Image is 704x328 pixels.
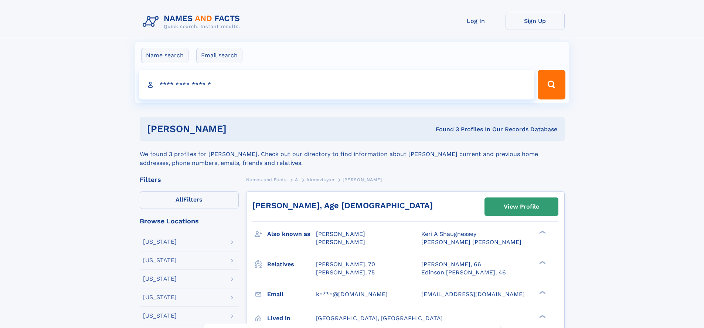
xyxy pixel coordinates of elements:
div: [US_STATE] [143,313,177,319]
a: Names and Facts [246,175,287,184]
label: Name search [141,48,188,63]
h3: Email [267,288,316,301]
span: [GEOGRAPHIC_DATA], [GEOGRAPHIC_DATA] [316,315,443,322]
button: Search Button [538,70,565,99]
a: [PERSON_NAME], 66 [421,260,481,268]
span: [PERSON_NAME] [343,177,382,182]
div: ❯ [537,314,546,319]
span: [PERSON_NAME] [316,230,365,237]
label: Email search [196,48,242,63]
a: Akmezikyan [306,175,334,184]
h3: Relatives [267,258,316,271]
span: [EMAIL_ADDRESS][DOMAIN_NAME] [421,291,525,298]
a: [PERSON_NAME], 70 [316,260,375,268]
div: [US_STATE] [143,294,177,300]
span: Akmezikyan [306,177,334,182]
div: [US_STATE] [143,257,177,263]
label: Filters [140,191,239,209]
a: [PERSON_NAME], 75 [316,268,375,277]
div: [US_STATE] [143,239,177,245]
span: Keri A Shaugnessey [421,230,476,237]
div: ❯ [537,290,546,295]
span: A [295,177,298,182]
span: All [176,196,183,203]
h1: [PERSON_NAME] [147,124,331,133]
div: ❯ [537,260,546,265]
div: Browse Locations [140,218,239,224]
a: Sign Up [506,12,565,30]
div: ❯ [537,230,546,235]
div: Filters [140,176,239,183]
a: A [295,175,298,184]
a: View Profile [485,198,558,216]
h3: Also known as [267,228,316,240]
div: Found 3 Profiles In Our Records Database [331,125,557,133]
h3: Lived in [267,312,316,325]
a: [PERSON_NAME], Age [DEMOGRAPHIC_DATA] [252,201,433,210]
div: We found 3 profiles for [PERSON_NAME]. Check out our directory to find information about [PERSON_... [140,141,565,168]
div: View Profile [504,198,539,215]
input: search input [139,70,535,99]
a: Log In [446,12,506,30]
div: [US_STATE] [143,276,177,282]
a: Edinson [PERSON_NAME], 46 [421,268,506,277]
img: Logo Names and Facts [140,12,246,32]
span: [PERSON_NAME] [316,239,365,246]
span: [PERSON_NAME] [PERSON_NAME] [421,239,521,246]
